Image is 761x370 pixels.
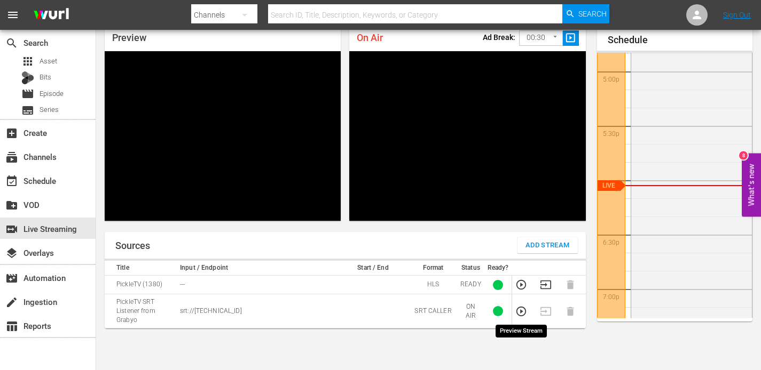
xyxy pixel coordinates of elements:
button: Preview Stream [515,279,527,291]
td: SRT CALLER [409,294,457,328]
th: Format [409,261,457,276]
span: Live Streaming [5,223,18,236]
td: ON AIR [457,294,484,328]
th: Input / Endpoint [177,261,337,276]
p: Ad Break: [483,33,515,42]
span: Channels [5,151,18,164]
span: Asset [40,56,57,67]
div: 00:30 [519,28,563,48]
p: srt://[TECHNICAL_ID] [180,307,334,316]
td: PickleTV (1380) [105,276,177,294]
span: Asset [21,55,34,68]
span: On Air [357,32,383,43]
h1: Sources [115,240,150,251]
td: --- [177,276,337,294]
span: VOD [5,199,18,212]
button: Transition [540,279,552,291]
span: Episode [40,89,64,99]
a: Sign Out [723,11,751,19]
h1: Schedule [608,35,753,45]
span: Add Stream [525,239,570,252]
span: Schedule [5,175,18,188]
button: Search [562,4,609,23]
div: Video Player [105,51,341,221]
span: Automation [5,272,18,285]
td: PickleTV SRT Listener from Grabyo [105,294,177,328]
span: slideshow_sharp [564,32,577,44]
span: menu [6,9,19,21]
span: Search [5,37,18,50]
td: READY [457,276,484,294]
span: Reports [5,320,18,333]
button: Open Feedback Widget [742,154,761,217]
span: Create [5,127,18,140]
th: Start / End [337,261,409,276]
img: ans4CAIJ8jUAAAAAAAAAAAAAAAAAAAAAAAAgQb4GAAAAAAAAAAAAAAAAAAAAAAAAJMjXAAAAAAAAAAAAAAAAAAAAAAAAgAT5G... [26,3,77,28]
td: HLS [409,276,457,294]
div: 8 [739,151,748,160]
span: Ingestion [5,296,18,309]
span: Series [21,104,34,117]
span: Search [578,4,607,23]
span: Overlays [5,247,18,260]
div: Video Player [349,51,585,221]
span: Series [40,104,59,115]
div: Bits [21,71,34,84]
span: Preview [112,32,146,43]
th: Title [105,261,177,276]
span: Episode [21,87,34,100]
th: Ready? [484,261,512,276]
th: Status [457,261,484,276]
button: Add Stream [517,237,578,253]
span: Bits [40,72,51,83]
